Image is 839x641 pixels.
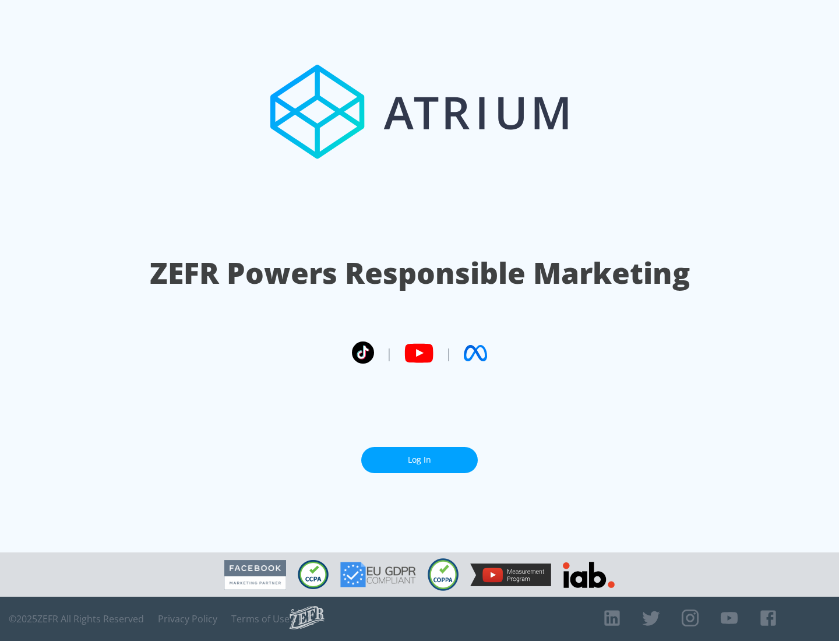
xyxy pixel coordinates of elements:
a: Privacy Policy [158,613,217,625]
span: © 2025 ZEFR All Rights Reserved [9,613,144,625]
a: Log In [361,447,478,473]
img: COPPA Compliant [428,558,459,591]
span: | [445,344,452,362]
img: YouTube Measurement Program [470,563,551,586]
img: IAB [563,562,615,588]
img: Facebook Marketing Partner [224,560,286,590]
span: | [386,344,393,362]
h1: ZEFR Powers Responsible Marketing [150,253,690,293]
a: Terms of Use [231,613,290,625]
img: CCPA Compliant [298,560,329,589]
img: GDPR Compliant [340,562,416,587]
